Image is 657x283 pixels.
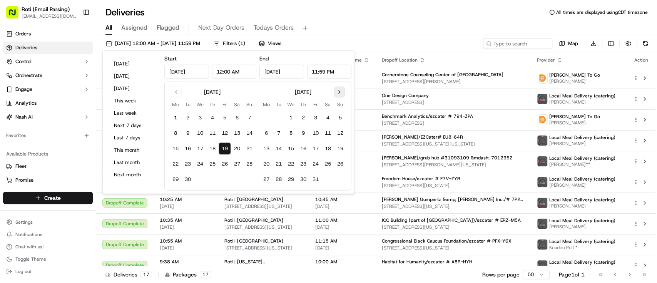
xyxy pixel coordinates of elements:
[549,176,615,182] span: Local Meal Delivery (catering)
[206,100,219,109] th: Thursday
[382,57,418,63] span: Dropoff Location
[285,112,297,124] button: 1
[243,112,256,124] button: 7
[164,55,177,62] label: Start
[309,112,322,124] button: 3
[26,74,126,81] div: Start new chat
[268,40,281,47] span: Views
[210,38,249,49] button: Filters(1)
[633,57,649,63] div: Action
[315,245,369,251] span: [DATE]
[334,100,346,109] th: Sunday
[206,142,219,155] button: 18
[260,158,272,170] button: 20
[537,239,547,250] img: lmd_logo.png
[22,13,77,19] button: [EMAIL_ADDRESS][DOMAIN_NAME]
[322,142,334,155] button: 18
[322,158,334,170] button: 25
[260,100,272,109] th: Monday
[382,113,473,119] span: Benchmark Analytics/ezcater # 794-ZPA
[309,142,322,155] button: 17
[549,218,615,224] span: Local Meal Delivery (catering)
[8,74,22,87] img: 1736555255976-a54dd68f-1ca7-489b-9aae-adbdc363a1c4
[315,203,369,209] span: [DATE]
[297,100,309,109] th: Thursday
[549,161,615,167] span: [PERSON_NAME]**
[309,100,322,109] th: Friday
[243,127,256,139] button: 14
[219,112,231,124] button: 5
[3,28,93,40] a: Orders
[3,83,93,95] button: Engage
[322,100,334,109] th: Saturday
[295,88,311,96] div: [DATE]
[224,259,303,265] span: Roti | [US_STATE][GEOGRAPHIC_DATA]
[334,112,346,124] button: 5
[121,23,147,32] span: Assigned
[334,142,346,155] button: 19
[549,182,615,188] span: [PERSON_NAME]
[26,81,97,87] div: We're available if you need us!
[62,109,127,122] a: 💻API Documentation
[297,142,309,155] button: 16
[219,158,231,170] button: 26
[22,5,70,13] button: Roti (Email Parsing)
[15,72,42,79] span: Orchestrate
[15,256,46,262] span: Toggle Theme
[272,100,285,109] th: Tuesday
[3,55,93,68] button: Control
[537,73,547,83] img: ddtg_logo_v2.png
[182,127,194,139] button: 9
[382,99,525,105] span: [STREET_ADDRESS]
[73,112,124,119] span: API Documentation
[15,219,33,225] span: Settings
[224,217,283,223] span: Roti | [GEOGRAPHIC_DATA]
[297,158,309,170] button: 23
[110,157,157,168] button: Last month
[102,38,204,49] button: [DATE] 12:00 AM - [DATE] 11:59 PM
[219,100,231,109] th: Friday
[20,50,139,58] input: Got a question? Start typing here...
[206,127,219,139] button: 11
[194,112,206,124] button: 3
[165,271,211,278] div: Packages
[549,114,600,120] span: [PERSON_NAME] To Go
[537,115,547,125] img: ddtg_logo_v2.png
[3,254,93,265] button: Toggle Theme
[297,173,309,186] button: 30
[206,112,219,124] button: 4
[115,40,200,47] span: [DATE] 12:00 AM - [DATE] 11:59 PM
[285,158,297,170] button: 22
[382,162,525,168] span: [STREET_ADDRESS][PERSON_NAME][US_STATE]
[169,158,182,170] button: 22
[171,87,182,97] button: Go to previous month
[200,271,211,278] div: 17
[6,177,90,184] a: Promise
[315,238,369,244] span: 11:15 AM
[382,245,525,251] span: [STREET_ADDRESS][US_STATE]
[15,163,27,170] span: Fleet
[54,130,93,136] a: Powered byPylon
[110,169,157,180] button: Next month
[15,86,32,93] span: Engage
[15,112,59,119] span: Knowledge Base
[285,127,297,139] button: 8
[224,224,303,230] span: [STREET_ADDRESS][US_STATE]
[182,142,194,155] button: 16
[382,155,513,161] span: [PERSON_NAME]/grub hub #31093109 &mdash; 7012952
[3,129,93,142] div: Favorites
[140,271,152,278] div: 17
[285,173,297,186] button: 29
[110,108,157,119] button: Last week
[3,111,93,123] button: Nash AI
[110,120,157,131] button: Next 7 days
[334,87,345,97] button: Go to next month
[549,93,615,99] span: Local Meal Delivery (catering)
[3,192,93,204] button: Create
[382,141,525,147] span: [STREET_ADDRESS][US_STATE][US_STATE]
[568,40,578,47] span: Map
[537,177,547,187] img: lmd_logo.png
[169,100,182,109] th: Monday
